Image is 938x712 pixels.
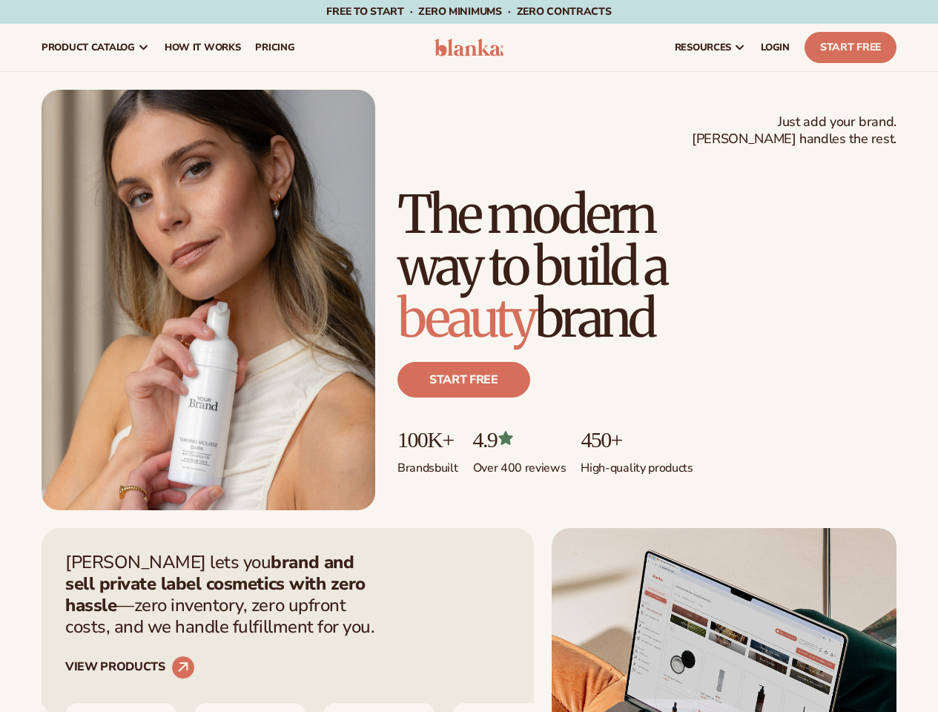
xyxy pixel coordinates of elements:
[753,24,797,71] a: LOGIN
[255,42,294,53] span: pricing
[473,452,567,476] p: Over 400 reviews
[42,90,375,510] img: Female holding tanning mousse.
[435,39,504,56] img: logo
[65,552,384,637] p: [PERSON_NAME] lets you —zero inventory, zero upfront costs, and we handle fulfillment for you.
[65,550,366,617] strong: brand and sell private label cosmetics with zero hassle
[692,113,896,148] span: Just add your brand. [PERSON_NAME] handles the rest.
[248,24,302,71] a: pricing
[581,427,693,452] p: 450+
[581,452,693,476] p: High-quality products
[397,452,458,476] p: Brands built
[65,656,195,679] a: VIEW PRODUCTS
[326,4,611,19] span: Free to start · ZERO minimums · ZERO contracts
[805,32,896,63] a: Start Free
[42,42,135,53] span: product catalog
[675,42,731,53] span: resources
[667,24,753,71] a: resources
[397,362,530,398] a: Start free
[165,42,241,53] span: How It Works
[34,24,157,71] a: product catalog
[157,24,248,71] a: How It Works
[397,188,896,344] h1: The modern way to build a brand
[397,427,458,452] p: 100K+
[397,286,535,351] span: beauty
[473,427,567,452] p: 4.9
[761,42,790,53] span: LOGIN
